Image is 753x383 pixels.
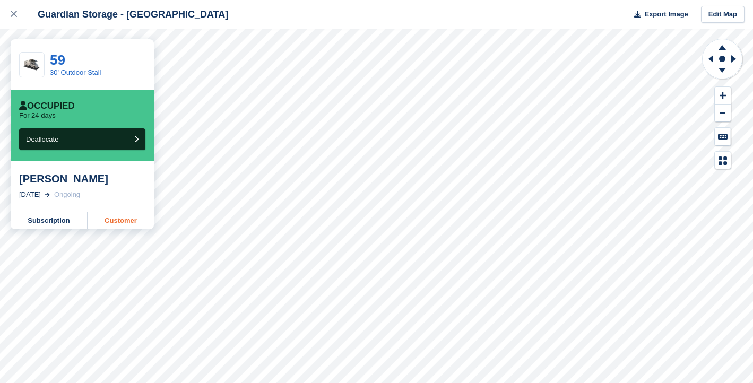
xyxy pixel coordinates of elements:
span: Export Image [644,9,688,20]
img: arrow-right-light-icn-cde0832a797a2874e46488d9cf13f60e5c3a73dbe684e267c42b8395dfbc2abf.svg [45,193,50,197]
div: [DATE] [19,189,41,200]
a: Customer [88,212,154,229]
div: Ongoing [54,189,80,200]
span: Deallocate [26,135,58,143]
a: 59 [50,52,65,68]
button: Zoom Out [715,105,731,122]
button: Keyboard Shortcuts [715,128,731,145]
a: Edit Map [701,6,745,23]
img: Campervan.jpg [20,58,44,72]
div: Guardian Storage - [GEOGRAPHIC_DATA] [28,8,228,21]
p: For 24 days [19,111,56,120]
a: 30' Outdoor Stall [50,68,101,76]
button: Export Image [628,6,688,23]
button: Deallocate [19,128,145,150]
div: [PERSON_NAME] [19,172,145,185]
a: Subscription [11,212,88,229]
button: Zoom In [715,87,731,105]
div: Occupied [19,101,75,111]
button: Map Legend [715,152,731,169]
